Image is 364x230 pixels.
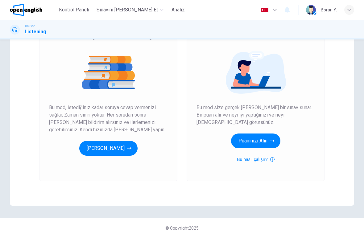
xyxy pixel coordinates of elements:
[25,24,35,28] span: TOEFL®
[168,4,188,15] button: Analiz
[94,4,166,15] button: Sınavını [PERSON_NAME] Et
[237,156,275,163] button: Bu nasıl çalışır?
[25,28,46,35] h1: Listening
[10,4,42,16] img: OpenEnglish logo
[97,6,158,14] span: Sınavını [PERSON_NAME] Et
[306,5,316,15] img: Profile picture
[59,6,89,14] span: Kontrol Paneli
[172,6,185,14] span: Analiz
[49,104,168,133] span: Bu mod, istediğiniz kadar soruya cevap vermenizi sağlar. Zaman sınırı yoktur. Her sorudan sonra [...
[10,4,56,16] a: OpenEnglish logo
[261,8,269,12] img: tr
[196,104,315,126] span: Bu mod size gerçek [PERSON_NAME] bir sınav sunar. Bir puan alır ve neyi iyi yaptığınızı ve neyi [...
[321,6,337,14] div: Boran Y.
[231,133,280,148] button: Puanınızı Alın
[79,141,138,156] button: [PERSON_NAME]
[56,4,92,15] button: Kontrol Paneli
